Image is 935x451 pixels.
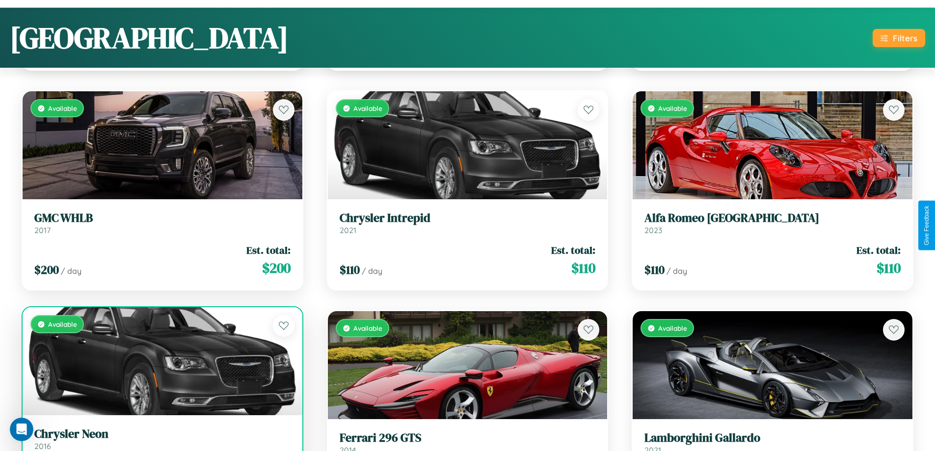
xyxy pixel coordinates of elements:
span: / day [61,266,81,276]
a: Alfa Romeo [GEOGRAPHIC_DATA]2023 [644,211,901,235]
a: GMC WHLB2017 [34,211,291,235]
span: Available [658,324,687,332]
span: 2017 [34,225,51,235]
span: Est. total: [551,243,595,257]
span: $ 200 [262,258,291,278]
span: 2021 [340,225,356,235]
h3: Alfa Romeo [GEOGRAPHIC_DATA] [644,211,901,225]
span: $ 110 [877,258,901,278]
span: 2016 [34,441,51,451]
span: $ 110 [571,258,595,278]
h3: Chrysler Neon [34,427,291,441]
span: Available [353,324,382,332]
h3: Chrysler Intrepid [340,211,596,225]
span: $ 200 [34,262,59,278]
h3: Ferrari 296 GTS [340,431,596,445]
span: $ 110 [340,262,360,278]
span: / day [667,266,687,276]
span: Available [48,320,77,328]
span: / day [362,266,382,276]
a: Chrysler Intrepid2021 [340,211,596,235]
span: Available [353,104,382,112]
span: 2023 [644,225,662,235]
button: Filters [873,29,925,47]
span: Est. total: [246,243,291,257]
iframe: Intercom live chat [10,418,33,441]
span: Available [48,104,77,112]
h3: Lamborghini Gallardo [644,431,901,445]
h3: GMC WHLB [34,211,291,225]
span: Est. total: [856,243,901,257]
span: Available [658,104,687,112]
div: Filters [893,33,917,43]
span: $ 110 [644,262,665,278]
a: Chrysler Neon2016 [34,427,291,451]
div: Give Feedback [923,206,930,245]
h1: [GEOGRAPHIC_DATA] [10,18,289,58]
